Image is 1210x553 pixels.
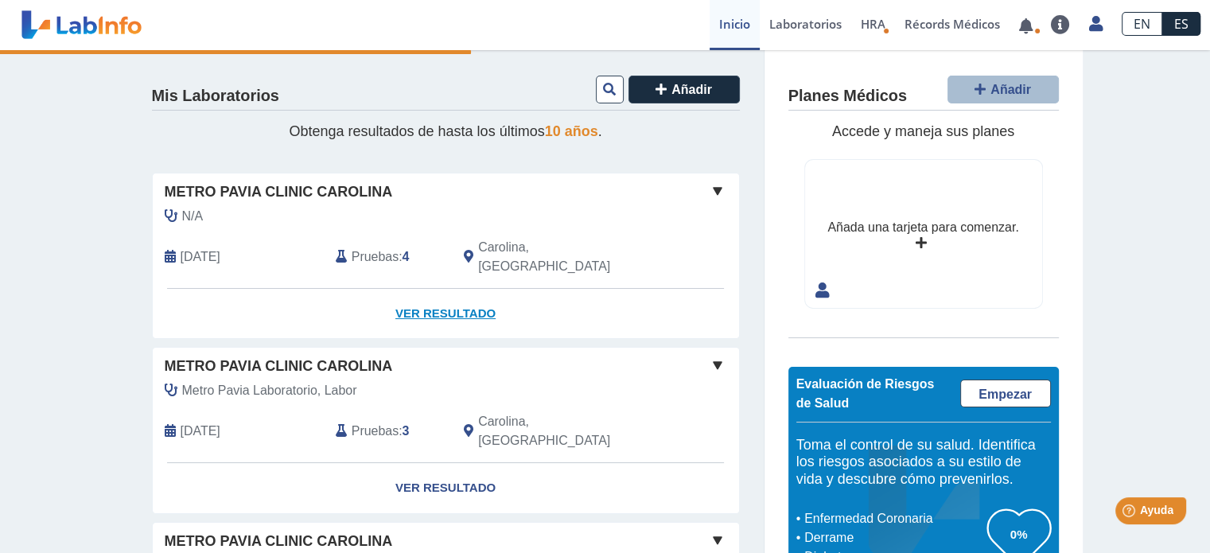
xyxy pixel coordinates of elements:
a: ES [1162,12,1200,36]
a: Ver Resultado [153,289,739,339]
div: Añada una tarjeta para comenzar. [827,218,1018,237]
span: Metro Pavia Laboratorio, Labor [182,381,357,400]
h4: Planes Médicos [788,87,907,106]
a: Empezar [960,380,1051,407]
h5: Toma el control de su salud. Identifica los riesgos asociados a su estilo de vida y descubre cómo... [796,437,1051,489]
li: Derrame [800,528,987,547]
div: : [324,238,452,276]
h4: Mis Laboratorios [152,87,279,106]
span: Evaluación de Riesgos de Salud [796,377,935,410]
div: : [324,412,452,450]
li: Enfermedad Coronaria [800,509,987,528]
button: Añadir [947,76,1059,103]
span: Pruebas [352,422,399,441]
button: Añadir [628,76,740,103]
span: Empezar [979,387,1032,401]
span: Añadir [671,83,712,96]
span: Carolina, PR [478,238,654,276]
span: Metro Pavia Clinic Carolina [165,181,393,203]
span: Metro Pavia Clinic Carolina [165,356,393,377]
b: 4 [403,250,410,263]
span: N/A [182,207,204,226]
b: 3 [403,424,410,438]
span: 10 años [545,123,598,139]
span: Metro Pavia Clinic Carolina [165,531,393,552]
span: Carolina, PR [478,412,654,450]
h3: 0% [987,524,1051,544]
span: Pruebas [352,247,399,267]
iframe: Help widget launcher [1068,491,1192,535]
a: EN [1122,12,1162,36]
span: Accede y maneja sus planes [832,123,1014,139]
span: Obtenga resultados de hasta los últimos . [289,123,601,139]
span: Añadir [990,83,1031,96]
span: 2025-07-31 [181,422,220,441]
span: 2025-08-01 [181,247,220,267]
span: HRA [861,16,885,32]
a: Ver Resultado [153,463,739,513]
